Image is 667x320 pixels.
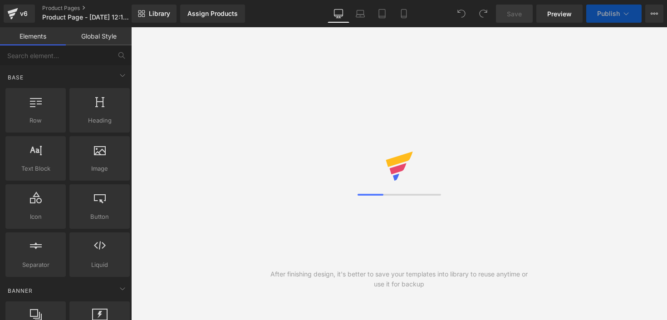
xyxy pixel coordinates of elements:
a: Global Style [66,27,132,45]
span: Base [7,73,25,82]
span: Publish [597,10,620,17]
a: Laptop [349,5,371,23]
a: Product Pages [42,5,147,12]
a: New Library [132,5,177,23]
span: Save [507,9,522,19]
a: Desktop [328,5,349,23]
a: Mobile [393,5,415,23]
div: After finishing design, it's better to save your templates into library to reuse anytime or use i... [265,269,533,289]
button: More [645,5,663,23]
span: Button [72,212,127,222]
a: Preview [536,5,583,23]
span: Product Page - [DATE] 12:10:41 [42,14,129,21]
a: v6 [4,5,35,23]
a: Tablet [371,5,393,23]
button: Redo [474,5,492,23]
button: Publish [586,5,642,23]
span: Preview [547,9,572,19]
div: Assign Products [187,10,238,17]
span: Library [149,10,170,18]
span: Separator [8,260,63,270]
span: Text Block [8,164,63,173]
span: Heading [72,116,127,125]
div: v6 [18,8,29,20]
button: Undo [452,5,471,23]
span: Icon [8,212,63,222]
span: Banner [7,286,34,295]
span: Liquid [72,260,127,270]
span: Image [72,164,127,173]
span: Row [8,116,63,125]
